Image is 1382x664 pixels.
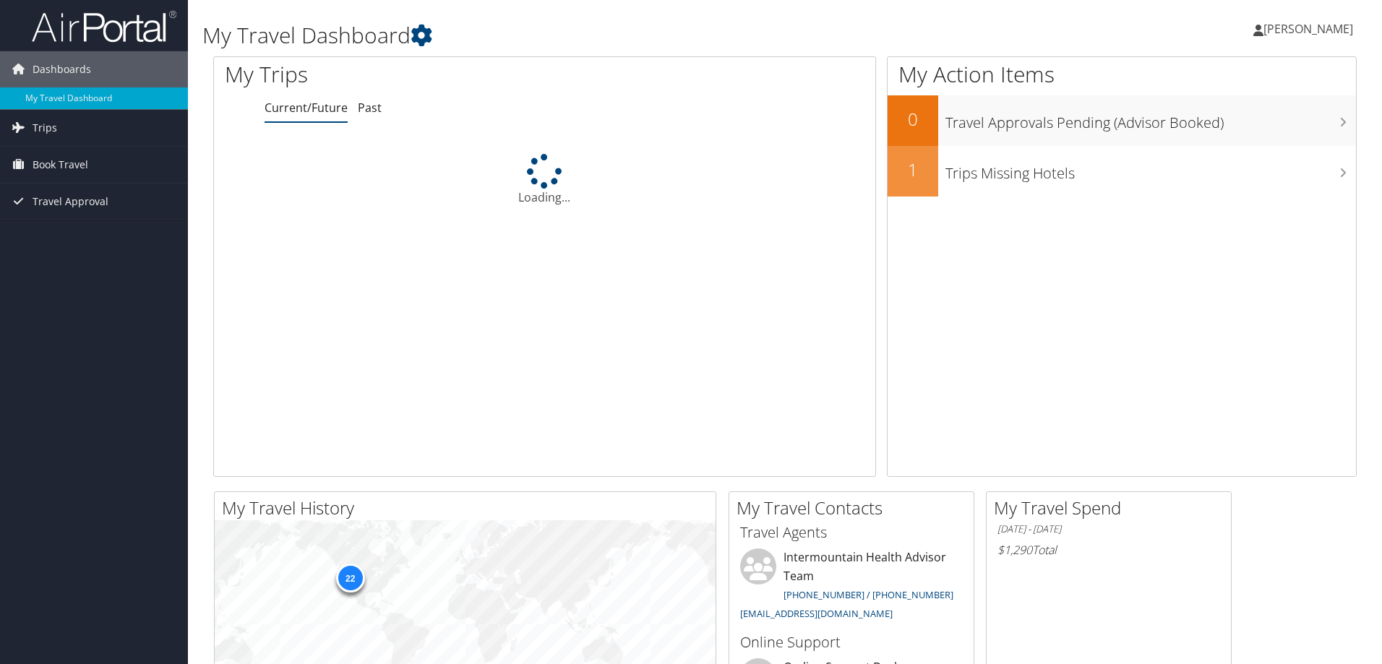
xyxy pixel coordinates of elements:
[222,496,716,520] h2: My Travel History
[225,59,589,90] h1: My Trips
[202,20,979,51] h1: My Travel Dashboard
[945,156,1356,184] h3: Trips Missing Hotels
[737,496,974,520] h2: My Travel Contacts
[33,184,108,220] span: Travel Approval
[997,522,1220,536] h6: [DATE] - [DATE]
[33,51,91,87] span: Dashboards
[740,632,963,652] h3: Online Support
[733,548,970,626] li: Intermountain Health Advisor Team
[214,154,875,206] div: Loading...
[784,588,953,601] a: [PHONE_NUMBER] / [PHONE_NUMBER]
[888,146,1356,197] a: 1Trips Missing Hotels
[997,542,1032,558] span: $1,290
[32,9,176,43] img: airportal-logo.png
[888,107,938,131] h2: 0
[335,564,364,592] div: 22
[945,105,1356,133] h3: Travel Approvals Pending (Advisor Booked)
[997,542,1220,558] h6: Total
[1253,7,1368,51] a: [PERSON_NAME]
[888,158,938,182] h2: 1
[888,59,1356,90] h1: My Action Items
[33,147,88,183] span: Book Travel
[740,522,963,543] h3: Travel Agents
[888,95,1356,146] a: 0Travel Approvals Pending (Advisor Booked)
[265,100,348,116] a: Current/Future
[1263,21,1353,37] span: [PERSON_NAME]
[358,100,382,116] a: Past
[33,110,57,146] span: Trips
[994,496,1231,520] h2: My Travel Spend
[740,607,893,620] a: [EMAIL_ADDRESS][DOMAIN_NAME]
